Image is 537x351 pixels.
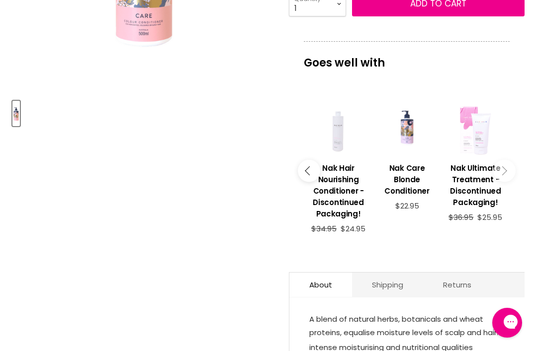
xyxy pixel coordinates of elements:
h3: Nak Care Blonde Conditioner [378,162,437,197]
p: A blend of natural herbs, botanicals and wheat proteins, equalise moisture levels of scalp and hair. [309,312,505,341]
p: Goes well with [304,41,510,74]
span: $36.95 [448,212,473,222]
button: Nak Care Coloured Conditioner [12,101,20,126]
a: Shipping [352,273,423,297]
a: About [289,273,352,297]
span: $22.95 [395,201,419,211]
span: $34.95 [311,223,337,234]
h3: Nak Ultimate Treatment - Discontinued Packaging! [446,162,505,208]
a: View product:Nak Ultimate Treatment - Discontinued Packaging! [446,155,505,213]
span: $25.95 [477,212,502,222]
a: Returns [423,273,491,297]
a: View product:Nak Hair Nourishing Conditioner - Discontinued Packaging! [309,155,368,224]
h3: Nak Hair Nourishing Conditioner - Discontinued Packaging! [309,162,368,219]
div: Product thumbnails [11,98,277,126]
span: $24.95 [341,223,365,234]
iframe: Gorgias live chat messenger [487,304,527,341]
a: View product:Nak Care Blonde Conditioner [378,155,437,202]
img: Nak Care Coloured Conditioner [13,102,19,125]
